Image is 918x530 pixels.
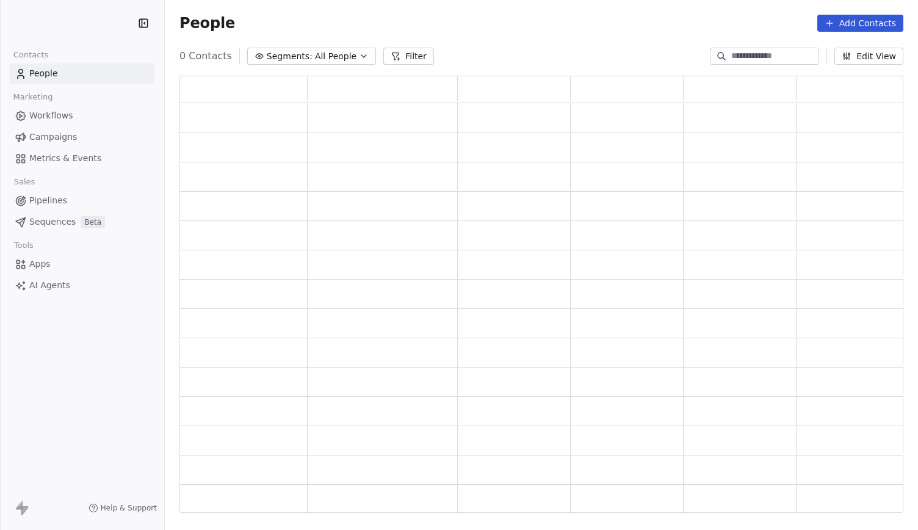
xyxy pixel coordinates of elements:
button: Filter [383,48,434,65]
span: Apps [29,258,51,270]
a: Campaigns [10,127,154,147]
span: Workflows [29,109,73,122]
a: Pipelines [10,191,154,211]
div: grid [180,103,909,514]
span: Beta [81,216,105,228]
span: People [179,14,235,32]
span: Sequences [29,216,76,228]
span: People [29,67,58,80]
span: Marketing [8,88,58,106]
span: All People [315,50,356,63]
span: Pipelines [29,194,67,207]
span: AI Agents [29,279,70,292]
a: AI Agents [10,275,154,296]
span: Sales [9,173,40,191]
span: Segments: [267,50,313,63]
span: Contacts [8,46,54,64]
a: Help & Support [89,503,157,513]
span: Help & Support [101,503,157,513]
a: People [10,64,154,84]
a: Apps [10,254,154,274]
span: Metrics & Events [29,152,101,165]
span: Tools [9,236,38,255]
span: 0 Contacts [179,49,232,64]
span: Campaigns [29,131,77,143]
button: Add Contacts [817,15,903,32]
button: Edit View [834,48,903,65]
a: Workflows [10,106,154,126]
a: SequencesBeta [10,212,154,232]
a: Metrics & Events [10,148,154,169]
